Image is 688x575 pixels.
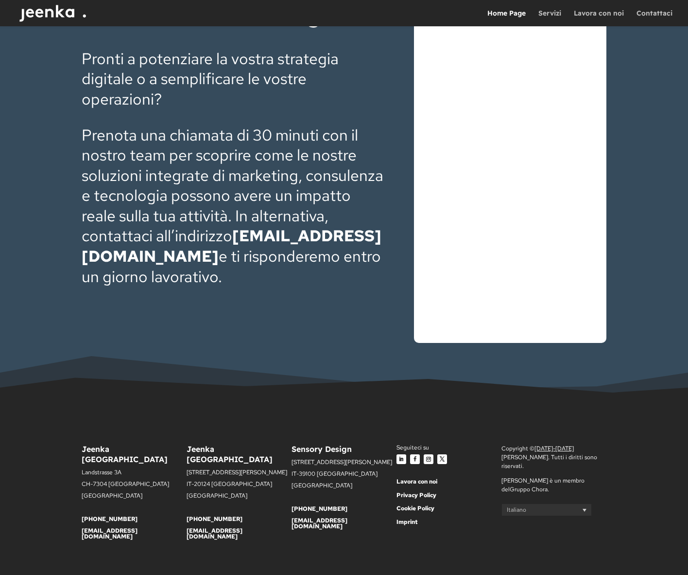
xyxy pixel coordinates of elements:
[437,454,447,464] a: Segui su X
[292,444,396,459] h6: Sensory Design
[396,478,437,485] a: Lavora con noi
[396,518,418,526] a: Imprint
[82,481,187,493] p: CH-7304 [GEOGRAPHIC_DATA]
[396,444,501,452] div: Seguiteci su
[82,469,187,481] p: Landstrasse 3A
[82,125,385,287] p: Prenota una chiamata di 30 minuti con il nostro team per scoprire come le nostre soluzioni integr...
[574,10,624,26] a: Lavora con noi
[82,515,138,523] a: [PHONE_NUMBER]
[82,49,385,125] p: Pronti a potenziare la vostra strategia digitale o a semplificare le vostre operazioni?
[187,444,292,469] h6: Jeenka [GEOGRAPHIC_DATA]
[292,483,396,494] p: [GEOGRAPHIC_DATA]
[292,505,347,513] a: [PHONE_NUMBER]
[292,459,396,471] p: [STREET_ADDRESS][PERSON_NAME]
[396,454,406,464] a: Segui su LinkedIn
[410,454,420,464] a: Segui su Facebook
[82,493,187,504] p: [GEOGRAPHIC_DATA]
[424,454,433,464] a: Segui su Instagram
[187,493,292,504] p: [GEOGRAPHIC_DATA]
[187,515,242,523] a: [PHONE_NUMBER]
[187,527,242,540] a: [EMAIL_ADDRESS][DOMAIN_NAME]
[534,445,574,452] tcxspan: Call 2000-2025 via 3CX
[501,445,597,470] span: Copyright © [PERSON_NAME]. Tutti i diritti sono riservati.
[507,506,526,514] span: Italiano
[396,504,434,512] a: Cookie Policy
[501,476,606,494] p: [PERSON_NAME] è un membro del .
[510,485,548,493] a: Gruppo Chora
[501,503,592,516] a: Italiano
[292,471,396,483] p: IT-39100 [GEOGRAPHIC_DATA]
[82,444,187,469] h6: Jeenka [GEOGRAPHIC_DATA]
[82,527,138,540] a: [EMAIL_ADDRESS][DOMAIN_NAME]
[187,481,292,493] p: IT-20124 [GEOGRAPHIC_DATA]
[414,2,606,343] iframe: Select a Date & Time - Calendly
[187,469,292,481] p: [STREET_ADDRESS][PERSON_NAME]
[538,10,561,26] a: Servizi
[82,225,381,267] a: [EMAIL_ADDRESS][DOMAIN_NAME]
[487,10,526,26] a: Home Page
[292,517,347,530] a: [EMAIL_ADDRESS][DOMAIN_NAME]
[636,10,672,26] a: Contattaci
[396,491,436,499] a: Privacy Policy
